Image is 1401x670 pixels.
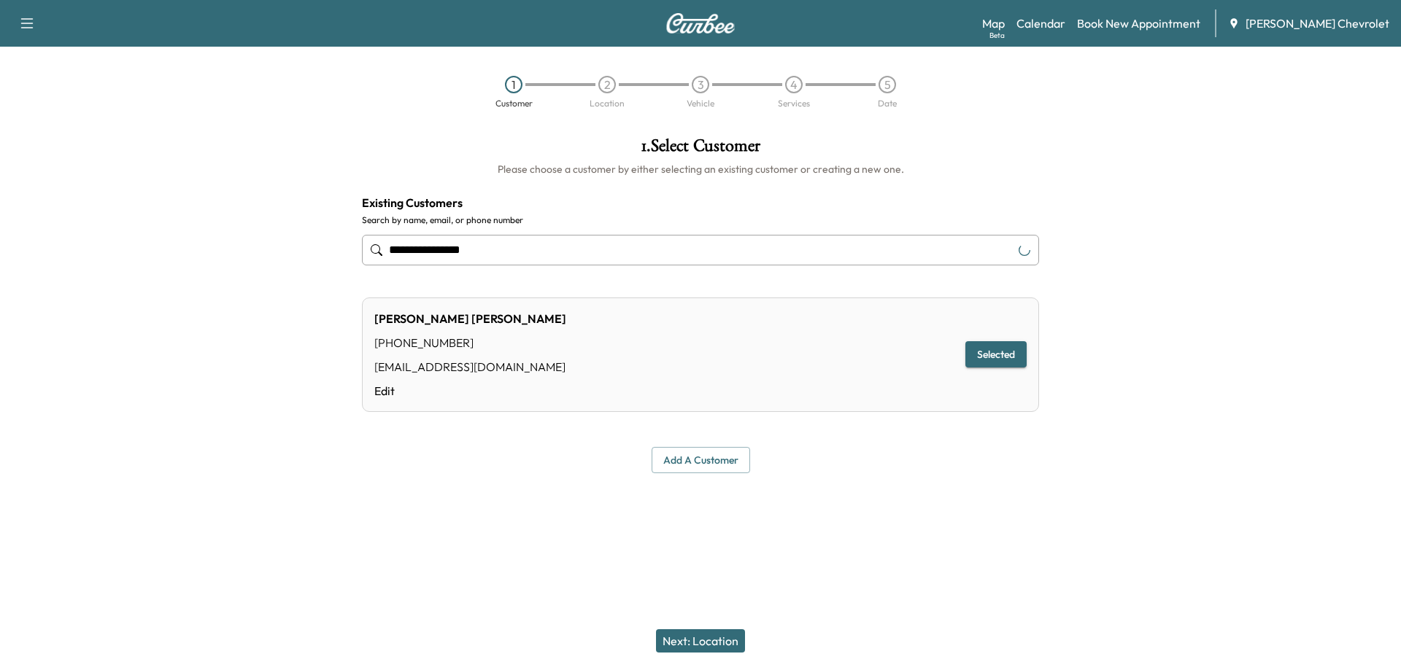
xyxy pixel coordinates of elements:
div: Date [878,99,897,108]
div: Services [778,99,810,108]
div: [PHONE_NUMBER] [374,334,566,351]
h6: Please choose a customer by either selecting an existing customer or creating a new one. [362,162,1039,176]
button: Next: Location [656,629,745,653]
a: Book New Appointment [1077,15,1200,32]
a: Edit [374,382,566,400]
label: Search by name, email, or phone number [362,214,1039,226]
div: Customer [495,99,533,108]
a: Calendar [1016,15,1065,32]
img: Curbee Logo [665,13,736,34]
div: 2 [598,76,616,93]
div: 3 [692,76,709,93]
button: Add a customer [652,447,750,474]
span: [PERSON_NAME] Chevrolet [1246,15,1389,32]
div: [EMAIL_ADDRESS][DOMAIN_NAME] [374,358,566,375]
div: 4 [785,76,803,93]
h4: Existing Customers [362,194,1039,211]
h1: 1 . Select Customer [362,137,1039,162]
button: Selected [965,341,1027,368]
a: MapBeta [982,15,1005,32]
div: Vehicle [687,99,714,108]
div: [PERSON_NAME] [PERSON_NAME] [374,310,566,327]
div: 5 [879,76,896,93]
div: 1 [505,76,522,93]
div: Beta [989,30,1005,41]
div: Location [590,99,625,108]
